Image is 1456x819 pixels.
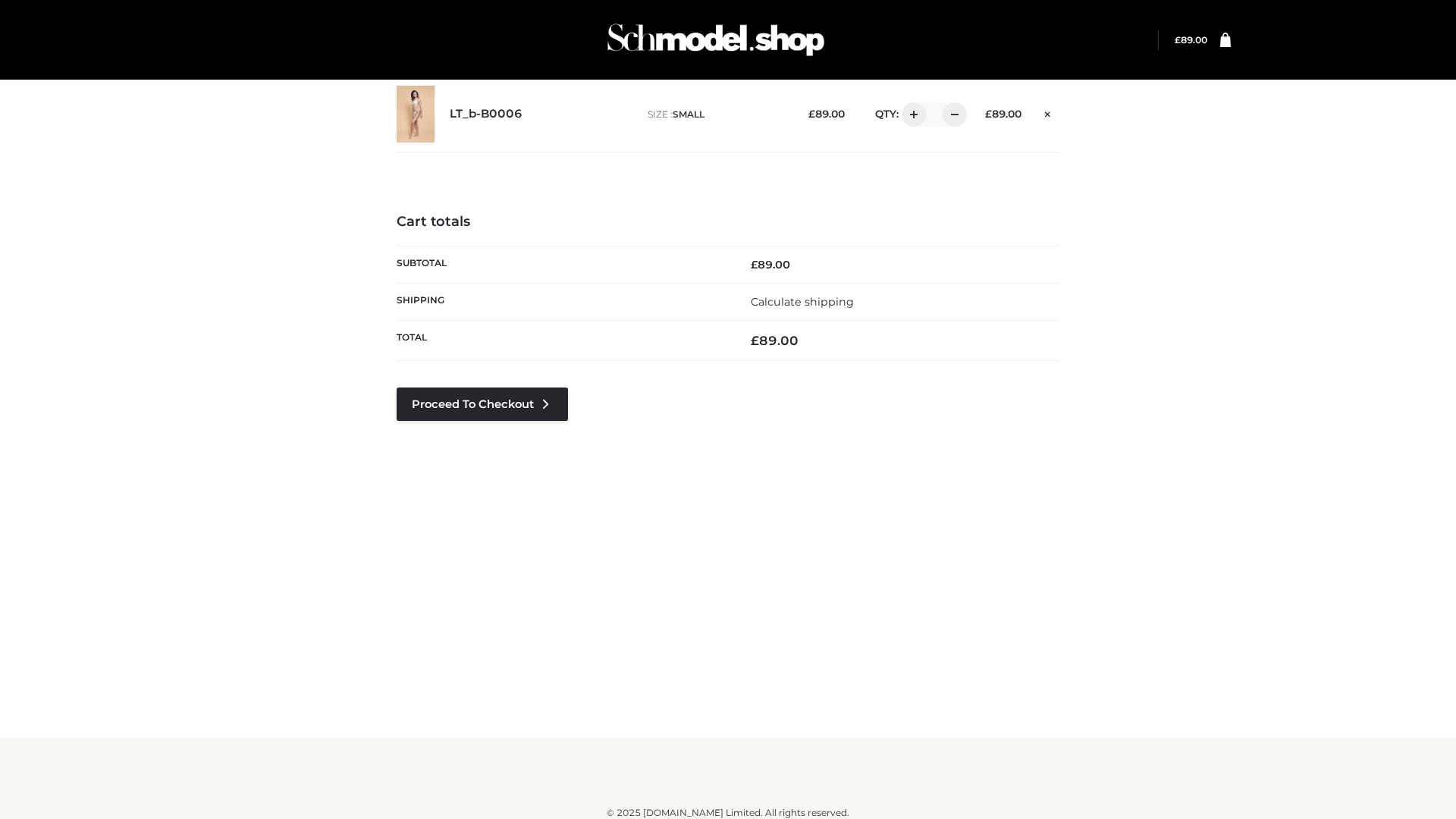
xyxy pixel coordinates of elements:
span: SMALL [673,108,704,120]
bdi: 89.00 [985,108,1021,120]
bdi: 89.00 [751,258,790,271]
a: Calculate shipping [751,295,854,309]
h4: Cart totals [397,214,1059,231]
span: £ [1175,34,1181,45]
th: Total [397,321,728,361]
span: £ [751,333,759,348]
bdi: 89.00 [751,333,799,348]
bdi: 89.00 [808,108,845,120]
img: Schmodel Admin 964 [602,10,830,70]
img: LT_b-B0006 - SMALL [397,86,435,143]
a: Remove this item [1037,102,1059,122]
th: Subtotal [397,246,728,283]
a: LT_b-B0006 [450,107,522,121]
a: Proceed to Checkout [397,388,568,421]
p: size : [648,108,785,121]
bdi: 89.00 [1175,34,1207,45]
span: £ [751,258,758,271]
th: Shipping [397,283,728,320]
span: £ [985,108,992,120]
div: QTY: [860,102,962,127]
a: £89.00 [1175,34,1207,45]
span: £ [808,108,815,120]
